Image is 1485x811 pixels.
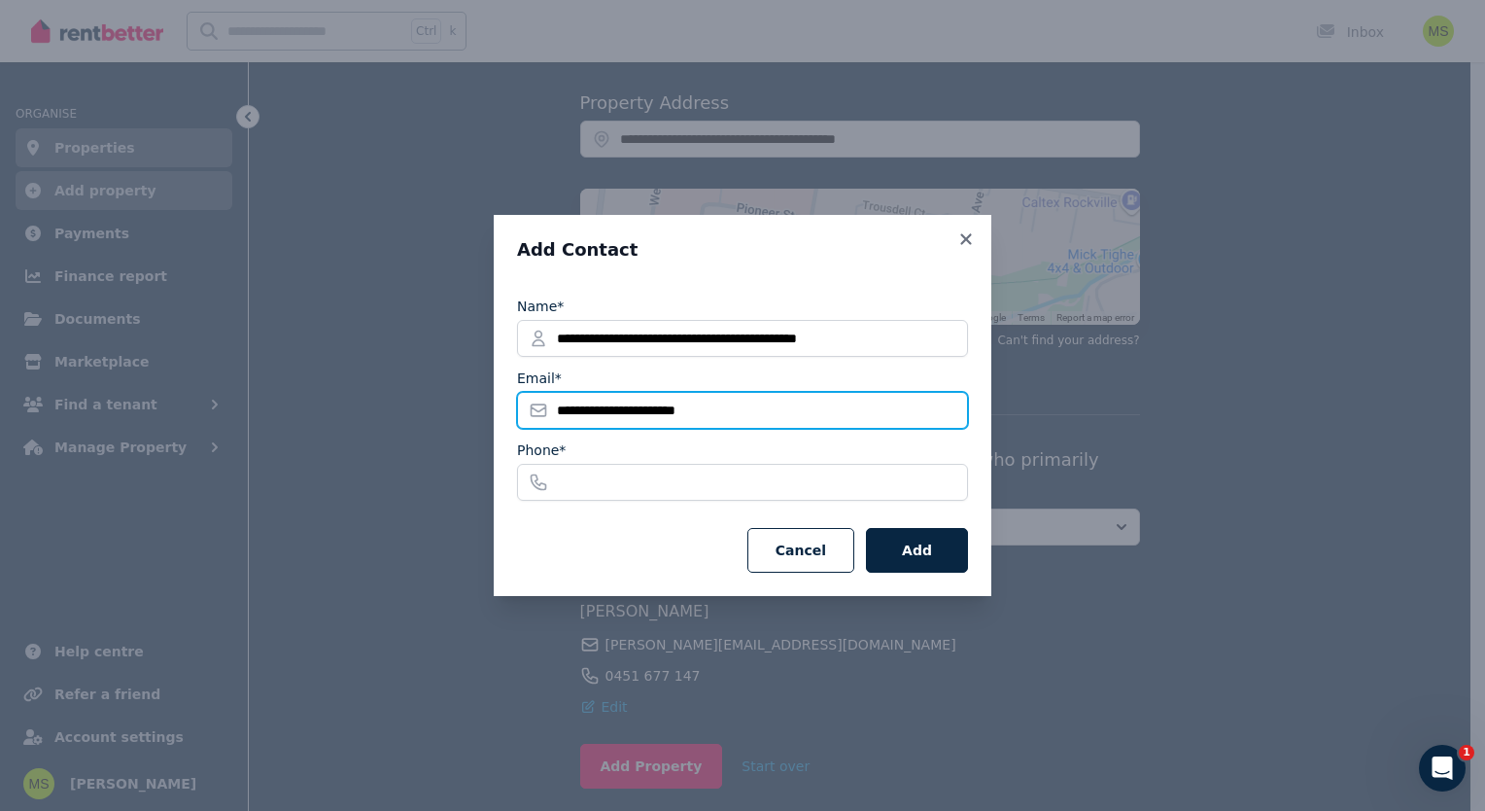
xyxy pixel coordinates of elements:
[866,528,968,573] button: Add
[517,238,968,262] h3: Add Contact
[1419,745,1466,792] iframe: Intercom live chat
[517,441,566,460] label: Phone*
[1459,745,1474,760] span: 1
[747,528,854,573] button: Cancel
[517,369,562,388] label: Email*
[517,297,564,316] label: Name*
